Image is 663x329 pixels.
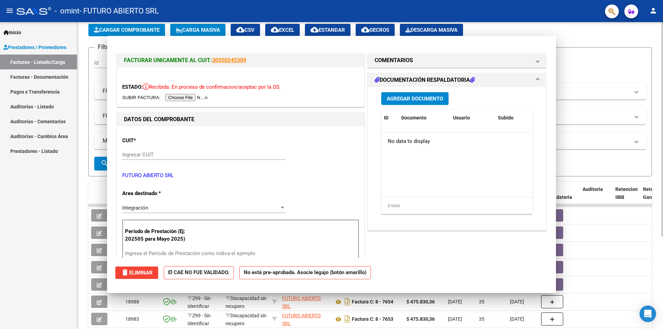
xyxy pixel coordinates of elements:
strong: Factura C: 8 - 7654 [352,299,393,305]
mat-icon: search [100,159,109,167]
strong: Factura C: 8 - 7653 [352,317,393,322]
div: No data to display [381,133,530,150]
span: Buscar Comprobante [100,161,169,167]
span: 18988 [125,299,139,304]
p: Período de Prestación (Ej: 202505 para Mayo 2025) [125,228,194,243]
mat-icon: cloud_download [310,26,319,34]
span: Z99 - Sin Identificar [188,296,211,309]
span: Eliminar [121,270,153,276]
datatable-header-cell: Documento [398,110,450,125]
datatable-header-cell: Acción [530,110,564,125]
h3: Filtros [94,42,118,52]
span: Usuario [453,115,470,120]
span: Descarga Masiva [405,27,458,33]
span: FACTURAR UNICAMENTE AL CUIT: [124,57,212,64]
span: Auditoria [583,186,603,192]
span: [DATE] [448,299,462,304]
mat-panel-title: MAS FILTROS [103,137,630,145]
span: FUTURO ABIERTO SRL [282,313,321,326]
div: 0 total [381,197,532,214]
datatable-header-cell: Usuario [450,110,495,125]
datatable-header-cell: Doc Respaldatoria [538,182,580,212]
span: 18983 [125,316,139,322]
strong: No está pre-aprobada. Asocie legajo (botón amarillo) [239,266,371,280]
mat-expansion-panel-header: DOCUMENTACIÓN RESPALDATORIA [368,73,546,87]
span: Recibida. En proceso de confirmacion/aceptac por la OS. [143,84,281,90]
div: DOCUMENTACIÓN RESPALDATORIA [368,87,546,230]
h1: COMENTARIOS [375,56,413,65]
mat-icon: cloud_download [361,26,369,34]
span: Retencion IIBB [615,186,638,200]
span: Carga Masiva [176,27,220,33]
mat-icon: cloud_download [271,26,279,34]
i: Descargar documento [343,296,352,307]
span: FUTURO ABIERTO SRL [282,296,321,309]
span: [DATE] [510,299,524,304]
app-download-masive: Descarga masiva de comprobantes (adjuntos) [400,24,463,36]
strong: DATOS DEL COMPROBANTE [124,116,194,123]
span: Z99 - Sin Identificar [188,313,211,326]
span: EXCEL [271,27,294,33]
span: Prestadores / Proveedores [3,43,66,51]
datatable-header-cell: Auditoria [580,182,613,212]
span: - FUTURO ABIERTO SRL [79,3,159,19]
datatable-header-cell: Retencion IIBB [613,182,640,212]
strong: $ 475.830,36 [406,316,435,322]
span: Estandar [310,27,345,33]
span: - omint [55,3,79,19]
span: Subido [498,115,513,120]
span: ESTADO: [122,84,143,90]
mat-icon: cloud_download [236,26,244,34]
span: Documento [401,115,426,120]
span: Gecros [361,27,389,33]
span: Discapacidad sin recupero [225,313,267,326]
datatable-header-cell: ID [381,110,398,125]
p: FUTURO ABIERTO SRL [122,172,359,180]
i: Descargar documento [343,313,352,325]
mat-icon: menu [6,7,14,15]
div: 33710223799 [282,312,328,326]
h1: DOCUMENTACIÓN RESPALDATORIA [375,76,475,84]
mat-icon: delete [121,268,129,277]
span: Cargar Comprobante [94,27,160,33]
button: Eliminar [115,267,158,279]
mat-panel-title: FILTROS DE INTEGRACION [103,112,630,120]
datatable-header-cell: Subido [495,110,530,125]
span: Doc Respaldatoria [541,186,572,200]
span: 35 [479,316,484,322]
span: [DATE] [448,316,462,322]
span: Inicio [3,29,21,36]
span: ID [384,115,388,120]
span: Discapacidad sin recupero [225,296,267,309]
span: Agregar Documento [387,96,443,102]
span: CSV [236,27,254,33]
span: [DATE] [510,316,524,322]
a: 30550245309 [212,57,246,64]
span: 35 [479,299,484,304]
div: Open Intercom Messenger [640,306,656,322]
div: 33710223799 [282,294,328,309]
span: Integración [122,205,148,211]
strong: El CAE NO FUE VALIDADO. [164,266,234,280]
mat-icon: person [649,7,657,15]
p: CUIT [122,137,193,145]
strong: $ 475.830,36 [406,299,435,304]
mat-panel-title: FILTROS DEL COMPROBANTE [103,87,630,95]
button: Agregar Documento [381,92,449,105]
mat-expansion-panel-header: COMENTARIOS [368,54,546,67]
p: Area destinado * [122,190,193,197]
